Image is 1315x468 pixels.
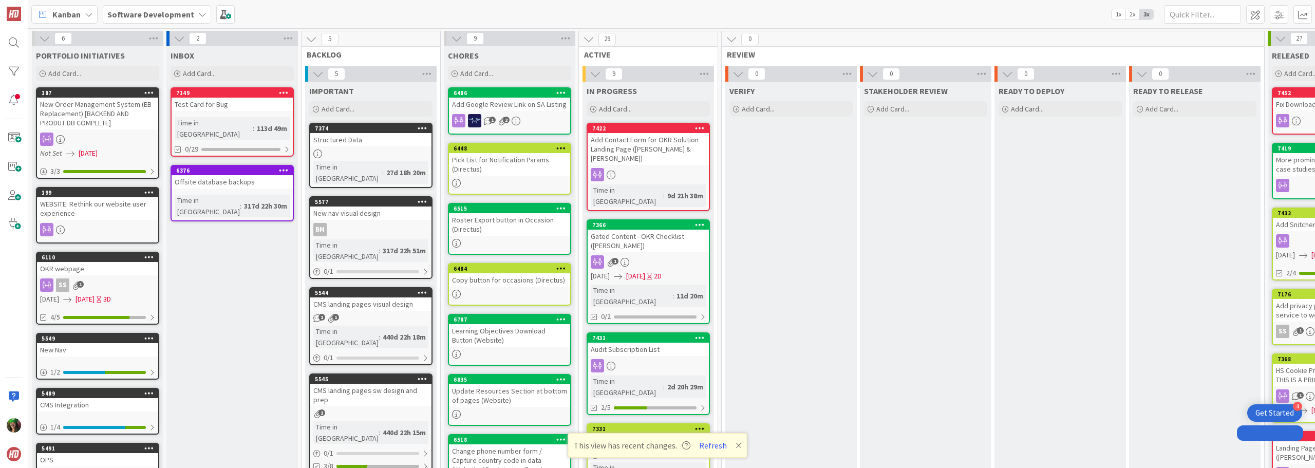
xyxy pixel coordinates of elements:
[37,88,158,129] div: 187New Order Management System (EB Replacement) [BACKEND AND PRODUT DB COMPLETE]
[587,219,710,324] a: 7366Gated Content - OKR Checklist ([PERSON_NAME])[DATE][DATE]2DTime in [GEOGRAPHIC_DATA]:11d 20m0/2
[310,297,431,311] div: CMS landing pages visual design
[37,444,158,453] div: 5491
[1011,104,1044,114] span: Add Card...
[36,87,159,179] a: 187New Order Management System (EB Replacement) [BACKEND AND PRODUT DB COMPLETE]Not Set[DATE]3/3
[379,427,380,438] span: :
[310,124,431,146] div: 7374Structured Data
[672,290,674,302] span: :
[1276,325,1289,338] div: SS
[584,49,705,60] span: ACTIVE
[382,167,384,178] span: :
[310,375,431,406] div: 5545CMS landing pages sw design and prep
[454,205,570,212] div: 6515
[37,262,158,275] div: OKR webpage
[50,166,60,177] span: 3 / 3
[448,263,571,306] a: 6484Copy button for occasions (Directus)
[172,166,293,189] div: 6376Offsite database backups
[37,334,158,343] div: 5549
[380,245,428,256] div: 317d 22h 51m
[454,436,570,443] div: 6518
[999,86,1064,96] span: READY TO DEPLOY
[587,332,710,415] a: 7431Audit Subscription ListTime in [GEOGRAPHIC_DATA]:2d 20h 29m2/5
[449,315,570,347] div: 6787Learning Objectives Download Button (Website)
[315,376,431,383] div: 5545
[324,266,333,277] span: 0 / 1
[1133,86,1203,96] span: READY TO RELEASE
[663,190,665,201] span: :
[466,32,484,45] span: 9
[588,424,709,434] div: 7331
[310,375,431,384] div: 5545
[318,409,325,416] span: 1
[592,425,709,433] div: 7331
[309,287,433,365] a: 5544CMS landing pages visual designTime in [GEOGRAPHIC_DATA]:440d 22h 18m0/1
[449,88,570,111] div: 6486Add Google Review Link on SA Listing
[36,50,125,61] span: PORTFOLIO INITIATIVES
[380,331,428,343] div: 440d 22h 18m
[171,165,294,221] a: 6376Offsite database backupsTime in [GEOGRAPHIC_DATA]:317d 22h 30m
[591,285,672,307] div: Time in [GEOGRAPHIC_DATA]
[50,312,60,323] span: 4/5
[37,444,158,466] div: 5491OPS
[1297,327,1304,334] span: 1
[1145,104,1178,114] span: Add Card...
[322,104,354,114] span: Add Card...
[48,69,81,78] span: Add Card...
[665,190,706,201] div: 9d 21h 38m
[449,375,570,384] div: 6835
[503,117,510,123] span: 2
[324,352,333,363] span: 0 / 1
[42,335,158,342] div: 5549
[588,133,709,165] div: Add Contact Form for OKR Solution Landing Page ([PERSON_NAME] & [PERSON_NAME])
[1286,268,1296,278] span: 2/4
[310,207,431,220] div: New nav visual design
[588,424,709,447] div: 7331Resurrect Old Training Pages
[449,315,570,324] div: 6787
[448,314,571,366] a: 6787Learning Objectives Download Button (Website)
[729,86,755,96] span: VERIFY
[175,195,240,217] div: Time in [GEOGRAPHIC_DATA]
[489,117,496,123] span: 1
[36,252,159,325] a: 6110OKR webpageSS[DATE][DATE]3D4/5
[696,439,730,452] button: Refresh
[50,367,60,378] span: 1 / 2
[107,9,194,20] b: Software Development
[876,104,909,114] span: Add Card...
[454,89,570,97] div: 6486
[36,333,159,380] a: 5549New Nav1/2
[54,32,72,45] span: 6
[324,448,333,459] span: 0 / 1
[612,258,618,265] span: 1
[37,453,158,466] div: OPS
[591,376,663,398] div: Time in [GEOGRAPHIC_DATA]
[328,68,345,80] span: 5
[741,33,759,45] span: 0
[449,98,570,111] div: Add Google Review Link on SA Listing
[448,143,571,195] a: 6448Pick List for Notification Params (Directus)
[1152,68,1169,80] span: 0
[454,265,570,272] div: 6484
[449,375,570,407] div: 6835Update Resources Section at bottom of pages (Website)
[665,381,706,392] div: 2d 20h 29m
[449,144,570,153] div: 6448
[449,114,570,127] div: MH
[42,189,158,196] div: 199
[591,271,610,282] span: [DATE]
[42,390,158,397] div: 5489
[42,445,158,452] div: 5491
[171,87,294,157] a: 7149Test Card for BugTime in [GEOGRAPHIC_DATA]:113d 49m0/29
[313,421,379,444] div: Time in [GEOGRAPHIC_DATA]
[37,398,158,411] div: CMS Integration
[307,49,427,60] span: BACKLOG
[171,50,194,61] span: INBOX
[37,165,158,178] div: 3/3
[310,288,431,311] div: 5544CMS landing pages visual design
[654,271,662,282] div: 2D
[37,98,158,129] div: New Order Management System (EB Replacement) [BACKEND AND PRODUT DB COMPLETE]
[310,197,431,207] div: 5577
[56,278,69,292] div: SS
[1247,404,1302,422] div: Open Get Started checklist, remaining modules: 4
[176,167,293,174] div: 6376
[1293,402,1302,411] div: 4
[175,117,253,140] div: Time in [GEOGRAPHIC_DATA]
